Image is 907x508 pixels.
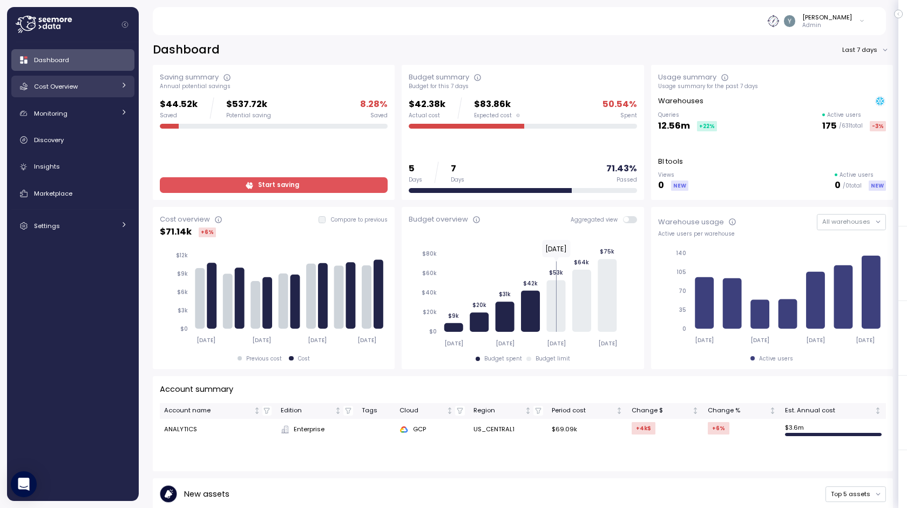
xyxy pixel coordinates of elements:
[448,312,459,319] tspan: $9k
[784,15,795,26] img: ACg8ocKvqwnLMA34EL5-0z6HW-15kcrLxT5Mmx2M21tMPLYJnykyAQ=s96-c
[370,112,388,119] div: Saved
[843,182,862,190] p: / 0 total
[34,82,78,91] span: Cost Overview
[34,109,67,118] span: Monitoring
[409,112,445,119] div: Actual cost
[547,419,627,440] td: $69.09k
[769,407,776,415] div: Not sorted
[822,217,870,226] span: All warehouses
[160,177,388,193] a: Start saving
[817,214,886,230] button: All warehouses
[842,42,893,58] button: Last 7 days
[11,215,134,237] a: Settings
[34,162,60,171] span: Insights
[160,225,192,239] p: $ 71.14k
[627,403,703,419] th: Change $Not sorted
[807,337,825,344] tspan: [DATE]
[160,97,198,112] p: $44.52k
[547,340,566,347] tspan: [DATE]
[658,178,664,193] p: 0
[679,288,686,295] tspan: 70
[632,406,689,416] div: Change $
[620,112,637,119] div: Spent
[536,355,570,363] div: Budget limit
[617,176,637,184] div: Passed
[164,406,252,416] div: Account name
[334,407,342,415] div: Not sorted
[294,425,324,435] span: Enterprise
[153,42,220,58] h2: Dashboard
[671,181,688,191] div: NEW
[697,121,717,131] div: +22 %
[160,383,233,396] p: Account summary
[658,156,683,167] p: BI tools
[547,403,627,419] th: Period costNot sorted
[869,181,886,191] div: NEW
[682,325,686,332] tspan: 0
[474,112,512,119] span: Expected cost
[840,171,874,179] p: Active users
[603,97,637,112] p: 50.54 %
[184,488,229,500] p: New assets
[499,291,511,298] tspan: $31k
[600,248,614,255] tspan: $75k
[658,83,886,90] div: Usage summary for the past 7 days
[695,337,714,344] tspan: [DATE]
[835,178,841,193] p: 0
[759,355,793,363] div: Active users
[676,269,686,276] tspan: 105
[118,21,132,29] button: Collapse navigation
[34,222,60,230] span: Settings
[160,214,210,225] div: Cost overview
[253,337,272,344] tspan: [DATE]
[703,403,781,419] th: Change %Not sorted
[708,422,729,435] div: +6 %
[546,244,567,253] text: [DATE]
[469,403,547,419] th: RegionNot sorted
[658,119,690,133] p: 12.56m
[598,340,617,347] tspan: [DATE]
[34,189,72,198] span: Marketplace
[802,13,852,22] div: [PERSON_NAME]
[827,111,861,119] p: Active users
[785,406,872,416] div: Est. Annual cost
[11,183,134,204] a: Marketplace
[308,337,327,344] tspan: [DATE]
[632,422,655,435] div: +4k $
[253,407,261,415] div: Not sorted
[422,250,437,257] tspan: $80k
[549,269,563,276] tspan: $53k
[11,49,134,71] a: Dashboard
[409,97,445,112] p: $42.38k
[400,406,444,416] div: Cloud
[552,406,614,416] div: Period cost
[658,171,688,179] p: Views
[11,156,134,178] a: Insights
[429,328,437,335] tspan: $0
[226,112,271,119] div: Potential saving
[358,337,377,344] tspan: [DATE]
[658,96,703,106] p: Warehouses
[658,217,724,228] div: Warehouse usage
[160,419,276,440] td: ANALYTICS
[768,15,779,26] img: 6791f8edfa6a2c9608b219b1.PNG
[199,228,216,237] div: +6 %
[658,230,886,238] div: Active users per warehouse
[331,216,388,224] p: Compare to previous
[571,216,623,223] span: Aggregated view
[496,340,515,347] tspan: [DATE]
[409,83,637,90] div: Budget for this 7 days
[226,97,271,112] p: $537.72k
[469,419,547,440] td: US_CENTRAL1
[400,425,465,435] div: GCP
[11,471,37,497] div: Open Intercom Messenger
[160,112,198,119] div: Saved
[281,406,333,416] div: Edition
[34,136,64,144] span: Discovery
[606,162,637,176] p: 71.43 %
[870,121,886,131] div: -3 %
[180,325,188,332] tspan: $0
[409,214,468,225] div: Budget overview
[615,407,623,415] div: Not sorted
[177,270,188,277] tspan: $9k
